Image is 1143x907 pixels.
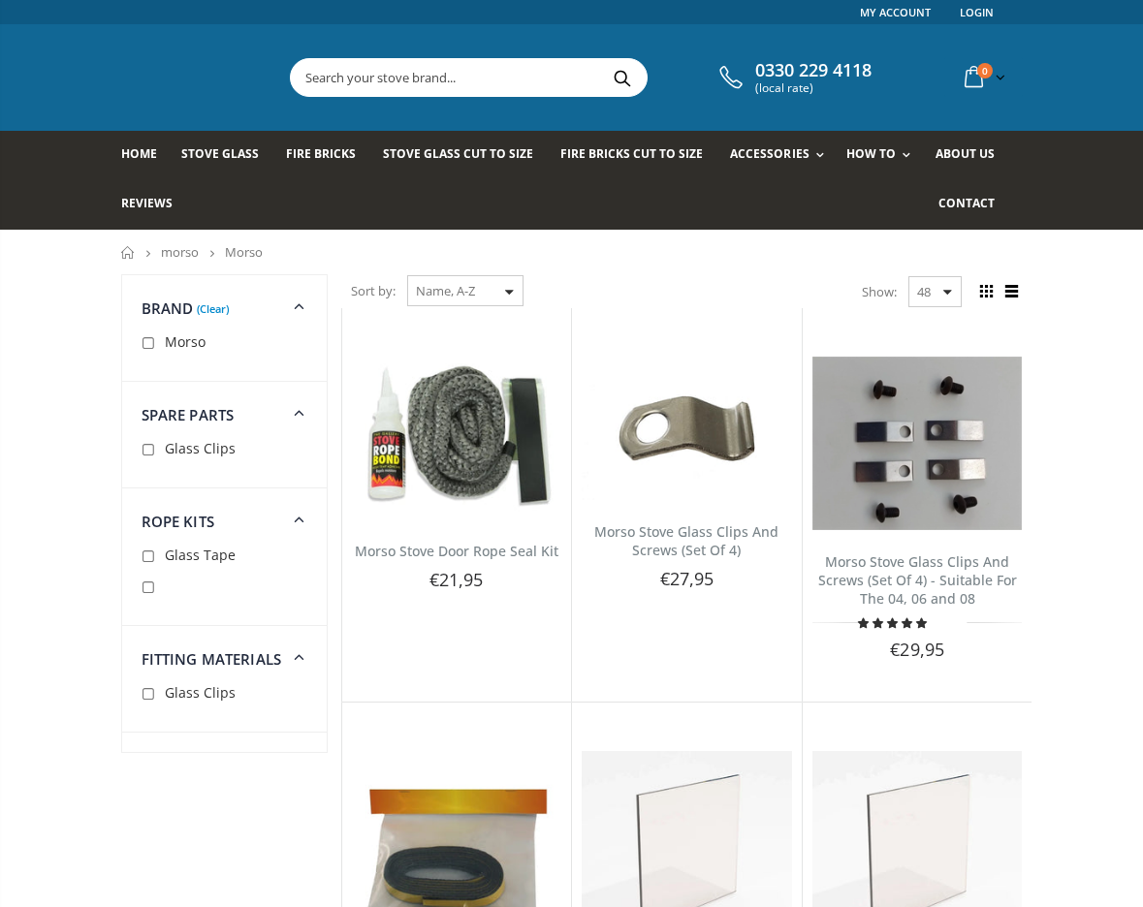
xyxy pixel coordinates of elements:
span: Glass Clips [165,683,236,702]
span: Stove Glass Cut To Size [383,145,533,162]
a: About us [936,131,1009,180]
span: Show: [862,276,897,307]
a: Fire Bricks Cut To Size [560,131,717,180]
span: How To [846,145,896,162]
a: Stove Glass Cut To Size [383,131,548,180]
span: 0 [977,63,993,78]
span: Reviews [121,195,173,211]
a: Morso Stove Door Rope Seal Kit [355,542,558,560]
span: €21,95 [429,568,484,591]
span: Fitting Materials [142,649,282,669]
span: Fire Bricks [286,145,356,162]
button: Search [601,59,645,96]
a: (Clear) [197,306,229,311]
span: Morso [225,243,263,261]
span: Home [121,145,157,162]
img: Set of 4 Morso glass clips with screws [582,357,792,499]
a: Accessories [730,131,833,180]
span: About us [936,145,995,162]
span: €27,95 [660,567,714,590]
span: Stove Glass [181,145,259,162]
span: €29,95 [890,638,944,661]
a: Home [121,131,172,180]
a: Morso Stove Glass Clips And Screws (Set Of 4) [594,522,778,559]
span: Grid view [976,281,998,302]
a: Reviews [121,180,187,230]
span: Contact [938,195,995,211]
span: Glass Clips [165,439,236,457]
a: Home [121,246,136,259]
a: morso [161,243,199,261]
span: List view [1001,281,1023,302]
span: Brand [142,298,194,318]
span: Morso [165,332,206,351]
span: Glass Tape [165,546,236,564]
span: Accessories [730,145,809,162]
a: Stove Glass [181,131,273,180]
img: Morso Stove Door Rope Seal Kit [352,357,562,517]
span: Rope Kits [142,512,214,531]
a: Contact [938,180,1009,230]
a: How To [846,131,920,180]
a: 0 [957,58,1009,96]
span: Fire Bricks Cut To Size [560,145,703,162]
a: Morso Stove Glass Clips And Screws (Set Of 4) - Suitable For The 04, 06 and 08 [818,552,1017,608]
span: 5.00 stars [858,615,930,630]
img: Stove glass clips for the Morso 04, 06 and 08 [812,357,1023,530]
span: Spare Parts [142,405,235,424]
span: Sort by: [351,274,396,308]
a: Fire Bricks [286,131,370,180]
input: Search your stove brand... [291,59,825,96]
